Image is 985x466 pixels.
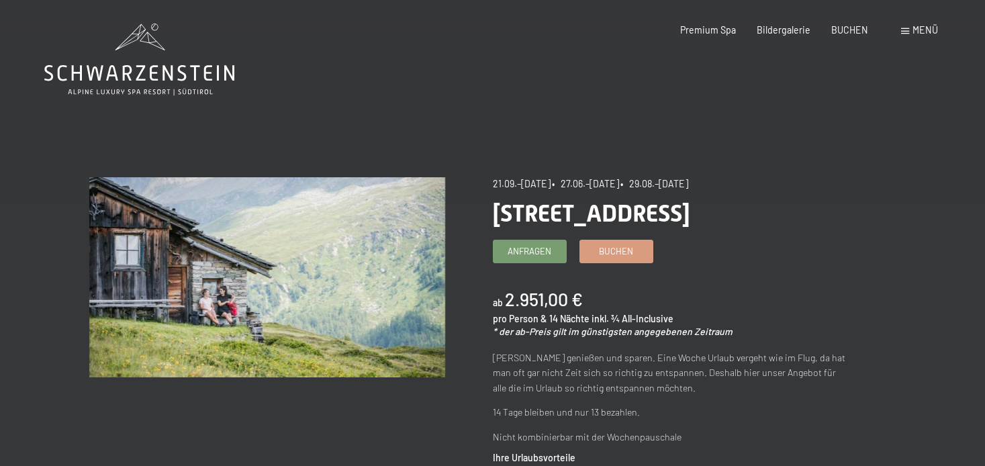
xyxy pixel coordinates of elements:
em: * der ab-Preis gilt im günstigsten angegebenen Zeitraum [493,326,733,337]
span: Buchen [599,245,633,257]
span: • 27.06.–[DATE] [552,178,619,189]
p: 14 Tage bleiben und nur 13 bezahlen. [493,405,849,420]
span: Anfragen [508,245,551,257]
a: Anfragen [494,240,566,263]
span: inkl. ¾ All-Inclusive [592,313,673,324]
span: • 29.08.–[DATE] [620,178,688,189]
p: Nicht kombinierbar mit der Wochenpauschale [493,430,849,445]
span: 14 Nächte [549,313,590,324]
a: Bildergalerie [757,24,810,36]
strong: Ihre Urlaubsvorteile [493,452,575,463]
p: [PERSON_NAME] genießen und sparen. Eine Woche Urlaub vergeht wie im Flug, da hat man oft gar nich... [493,351,849,396]
span: Menü [912,24,938,36]
a: Buchen [580,240,653,263]
img: Bleibe 14, zahle 13 [89,177,445,377]
span: 21.09.–[DATE] [493,178,551,189]
span: pro Person & [493,313,547,324]
b: 2.951,00 € [505,288,583,310]
a: Premium Spa [680,24,736,36]
span: ab [493,297,503,308]
span: [STREET_ADDRESS] [493,199,690,227]
a: BUCHEN [831,24,868,36]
